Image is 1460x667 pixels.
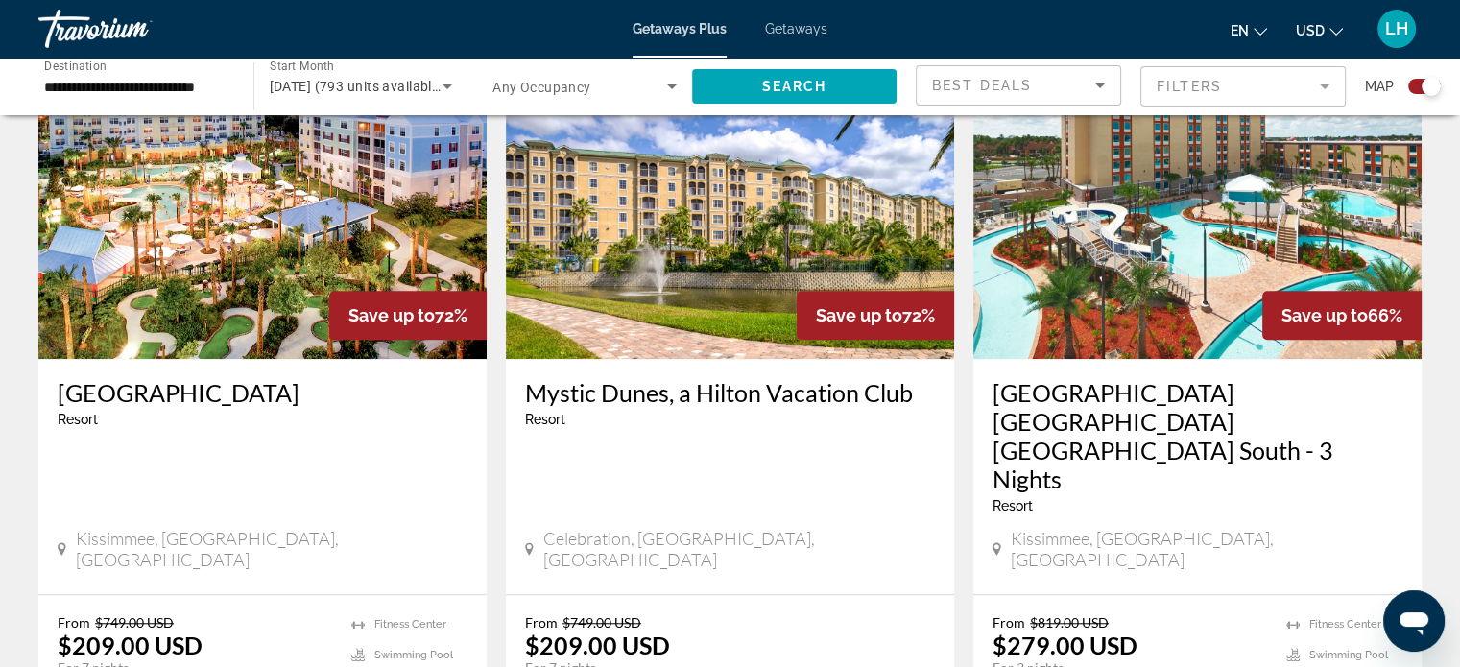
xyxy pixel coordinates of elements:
span: Resort [58,412,98,427]
span: $749.00 USD [562,614,641,631]
span: Save up to [1281,305,1368,325]
span: USD [1296,23,1325,38]
span: [DATE] (793 units available) [270,79,444,94]
span: Resort [525,412,565,427]
p: $209.00 USD [525,631,670,659]
a: Getaways Plus [633,21,727,36]
span: From [525,614,558,631]
span: From [993,614,1025,631]
div: 72% [797,291,954,340]
button: Change currency [1296,16,1343,44]
mat-select: Sort by [932,74,1105,97]
span: Resort [993,498,1033,513]
div: 66% [1262,291,1422,340]
img: RGF1E01X.jpg [973,52,1422,359]
span: Celebration, [GEOGRAPHIC_DATA], [GEOGRAPHIC_DATA] [543,528,935,570]
span: en [1231,23,1249,38]
span: Best Deals [932,78,1032,93]
p: $209.00 USD [58,631,203,659]
span: $819.00 USD [1030,614,1109,631]
div: 72% [329,291,487,340]
span: Kissimmee, [GEOGRAPHIC_DATA], [GEOGRAPHIC_DATA] [76,528,467,570]
span: Search [761,79,826,94]
span: Swimming Pool [1309,649,1388,661]
button: Search [692,69,898,104]
span: From [58,614,90,631]
span: Kissimmee, [GEOGRAPHIC_DATA], [GEOGRAPHIC_DATA] [1011,528,1402,570]
img: CL1IE01X.jpg [38,52,487,359]
span: Start Month [270,60,334,73]
p: $279.00 USD [993,631,1137,659]
span: LH [1385,19,1408,38]
a: Getaways [765,21,827,36]
span: Destination [44,59,107,72]
span: Any Occupancy [492,80,591,95]
img: DP77E01X.jpg [506,52,954,359]
span: Save up to [816,305,902,325]
a: Travorium [38,4,230,54]
span: Fitness Center [1309,618,1381,631]
button: Filter [1140,65,1346,107]
a: [GEOGRAPHIC_DATA] [58,378,467,407]
span: Swimming Pool [374,649,453,661]
button: User Menu [1372,9,1422,49]
span: Fitness Center [374,618,446,631]
span: $749.00 USD [95,614,174,631]
iframe: Button to launch messaging window [1383,590,1445,652]
button: Change language [1231,16,1267,44]
span: Map [1365,73,1394,100]
a: Mystic Dunes, a Hilton Vacation Club [525,378,935,407]
span: Save up to [348,305,435,325]
a: [GEOGRAPHIC_DATA] [GEOGRAPHIC_DATA] [GEOGRAPHIC_DATA] South - 3 Nights [993,378,1402,493]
